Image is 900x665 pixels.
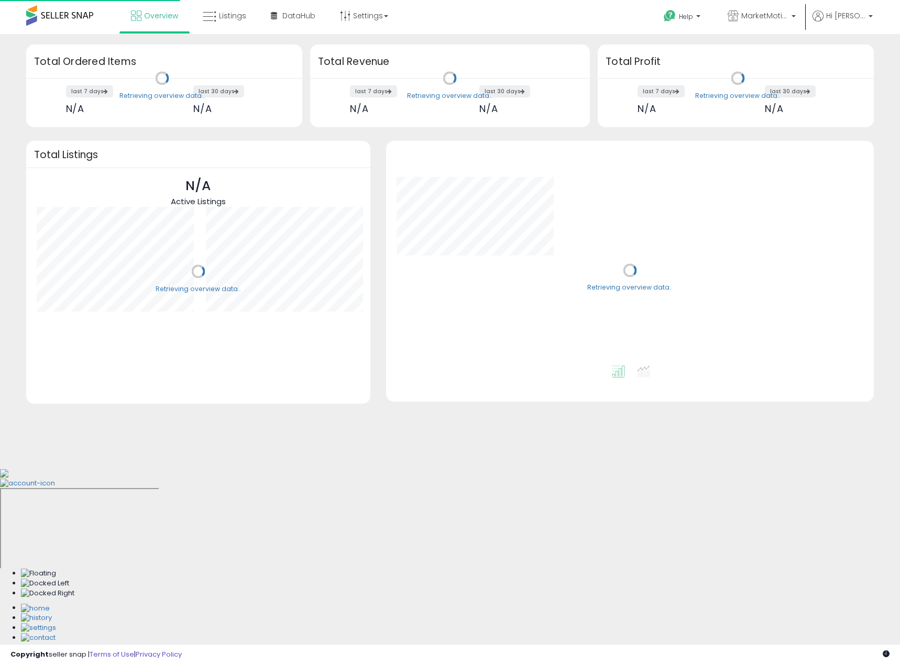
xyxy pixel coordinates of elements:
[21,613,52,623] img: History
[663,9,676,23] i: Get Help
[655,2,711,34] a: Help
[282,10,315,21] span: DataHub
[156,284,241,294] div: Retrieving overview data..
[679,12,693,21] span: Help
[21,604,50,614] img: Home
[21,633,56,643] img: Contact
[219,10,246,21] span: Listings
[144,10,178,21] span: Overview
[407,91,492,101] div: Retrieving overview data..
[587,283,673,293] div: Retrieving overview data..
[21,589,74,598] img: Docked Right
[21,579,69,589] img: Docked Left
[119,91,205,101] div: Retrieving overview data..
[695,91,781,101] div: Retrieving overview data..
[826,10,865,21] span: Hi [PERSON_NAME]
[21,569,56,579] img: Floating
[813,10,873,34] a: Hi [PERSON_NAME]
[21,623,56,633] img: Settings
[741,10,788,21] span: MarketMotions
